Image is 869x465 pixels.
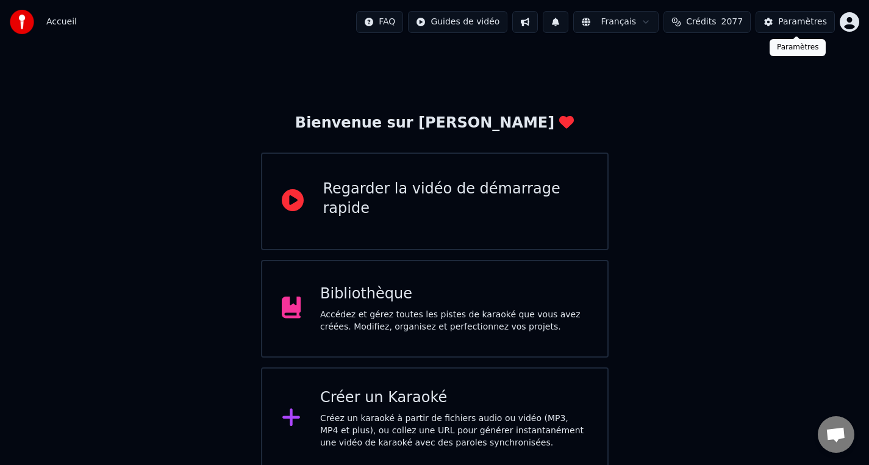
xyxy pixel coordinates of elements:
div: Bibliothèque [320,284,588,304]
div: Paramètres [778,16,827,28]
div: Paramètres [770,39,826,56]
span: 2077 [721,16,743,28]
div: Bienvenue sur [PERSON_NAME] [295,114,574,133]
span: Crédits [686,16,716,28]
button: Paramètres [756,11,835,33]
span: Accueil [46,16,77,28]
div: Regarder la vidéo de démarrage rapide [323,179,588,218]
button: Guides de vidéo [408,11,507,33]
button: FAQ [356,11,403,33]
nav: breadcrumb [46,16,77,28]
div: Accédez et gérez toutes les pistes de karaoké que vous avez créées. Modifiez, organisez et perfec... [320,309,588,333]
button: Crédits2077 [663,11,751,33]
div: Créer un Karaoké [320,388,588,408]
div: Créez un karaoké à partir de fichiers audio ou vidéo (MP3, MP4 et plus), ou collez une URL pour g... [320,413,588,449]
div: Open chat [818,416,854,453]
img: youka [10,10,34,34]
